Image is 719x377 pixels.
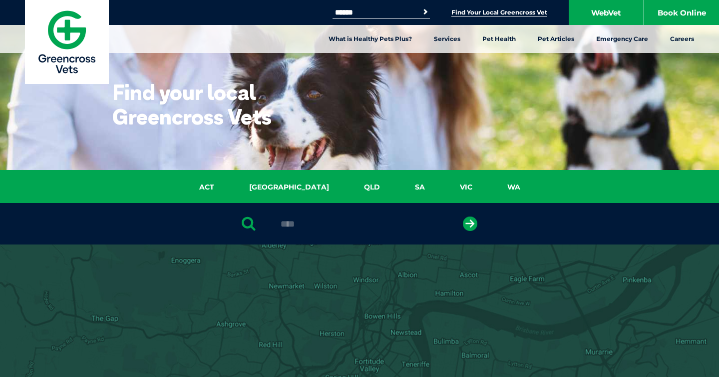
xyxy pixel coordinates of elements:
a: [GEOGRAPHIC_DATA] [232,181,347,193]
a: Pet Health [471,25,527,53]
a: WA [490,181,538,193]
button: Search [420,7,430,17]
a: What is Healthy Pets Plus? [318,25,423,53]
a: ACT [182,181,232,193]
h1: Find your local Greencross Vets [112,80,310,129]
a: SA [397,181,442,193]
a: VIC [442,181,490,193]
a: QLD [347,181,397,193]
a: Pet Articles [527,25,585,53]
a: Services [423,25,471,53]
a: Find Your Local Greencross Vet [451,8,547,16]
a: Emergency Care [585,25,659,53]
a: Careers [659,25,705,53]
